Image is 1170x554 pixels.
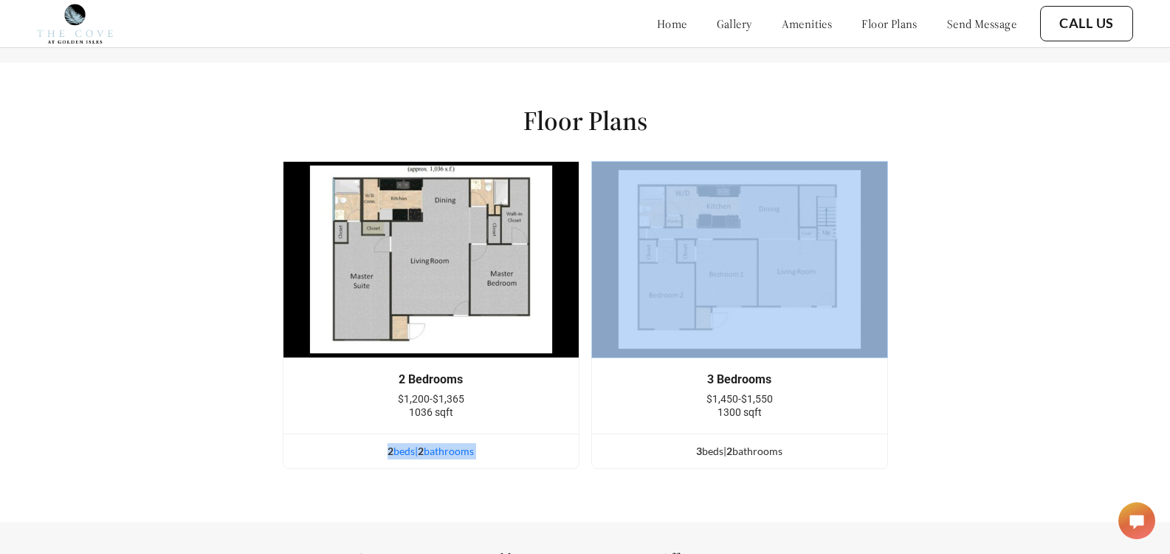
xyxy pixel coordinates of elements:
a: amenities [782,16,833,31]
span: 2 [388,445,393,457]
img: example [283,161,579,358]
a: gallery [717,16,752,31]
span: 2 [726,445,732,457]
span: 3 [696,445,702,457]
span: 1300 sqft [718,406,762,418]
a: send message [947,16,1016,31]
img: example [591,161,888,358]
div: bed s | bathroom s [592,443,887,459]
h1: Floor Plans [523,104,647,137]
a: home [657,16,687,31]
div: bed s | bathroom s [283,443,579,459]
button: Call Us [1040,6,1133,41]
span: 2 [418,445,424,457]
span: $1,450-$1,550 [706,393,773,405]
span: $1,200-$1,365 [398,393,464,405]
span: 1036 sqft [409,406,453,418]
img: cove_at_golden_isles_logo.png [37,4,113,44]
a: Call Us [1059,16,1114,32]
div: 2 Bedrooms [306,373,557,386]
a: floor plans [861,16,918,31]
div: 3 Bedrooms [614,373,865,386]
